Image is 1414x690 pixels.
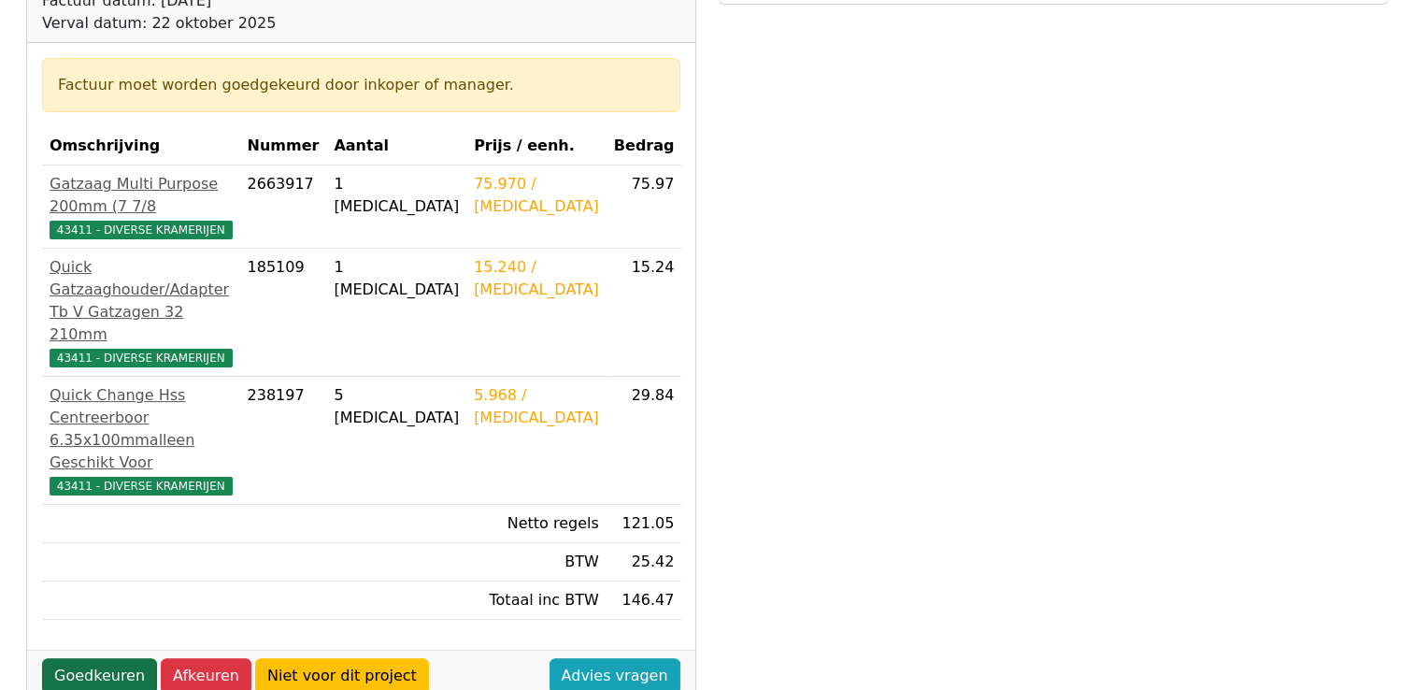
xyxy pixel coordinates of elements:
td: 15.24 [607,249,682,377]
td: 2663917 [240,165,327,249]
td: 25.42 [607,543,682,582]
div: Quick Gatzaaghouder/Adapter Tb V Gatzagen 32 210mm [50,256,233,346]
td: 238197 [240,377,327,505]
span: 43411 - DIVERSE KRAMERIJEN [50,349,233,367]
div: Gatzaag Multi Purpose 200mm (7 7/8 [50,173,233,218]
td: Totaal inc BTW [466,582,607,620]
span: 43411 - DIVERSE KRAMERIJEN [50,221,233,239]
div: 75.970 / [MEDICAL_DATA] [474,173,599,218]
div: 15.240 / [MEDICAL_DATA] [474,256,599,301]
th: Bedrag [607,127,682,165]
td: 185109 [240,249,327,377]
div: Quick Change Hss Centreerboor 6.35x100mmalleen Geschikt Voor [50,384,233,474]
td: 29.84 [607,377,682,505]
a: Quick Change Hss Centreerboor 6.35x100mmalleen Geschikt Voor43411 - DIVERSE KRAMERIJEN [50,384,233,496]
div: 1 [MEDICAL_DATA] [334,256,459,301]
th: Nummer [240,127,327,165]
td: Netto regels [466,505,607,543]
td: BTW [466,543,607,582]
a: Quick Gatzaaghouder/Adapter Tb V Gatzagen 32 210mm43411 - DIVERSE KRAMERIJEN [50,256,233,368]
td: 146.47 [607,582,682,620]
div: Verval datum: 22 oktober 2025 [42,12,300,35]
td: 75.97 [607,165,682,249]
td: 121.05 [607,505,682,543]
th: Aantal [326,127,466,165]
th: Prijs / eenh. [466,127,607,165]
a: Gatzaag Multi Purpose 200mm (7 7/843411 - DIVERSE KRAMERIJEN [50,173,233,240]
div: 1 [MEDICAL_DATA] [334,173,459,218]
span: 43411 - DIVERSE KRAMERIJEN [50,477,233,496]
div: Factuur moet worden goedgekeurd door inkoper of manager. [58,74,664,96]
th: Omschrijving [42,127,240,165]
div: 5.968 / [MEDICAL_DATA] [474,384,599,429]
div: 5 [MEDICAL_DATA] [334,384,459,429]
